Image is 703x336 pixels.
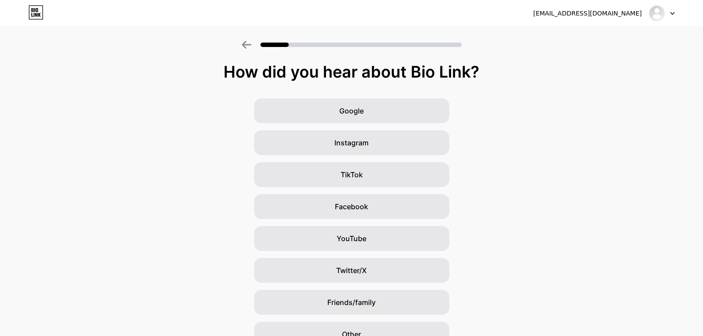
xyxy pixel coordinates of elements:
span: TikTok [341,169,363,180]
span: Facebook [335,201,368,212]
span: Twitter/X [336,265,367,276]
div: [EMAIL_ADDRESS][DOMAIN_NAME] [533,9,642,18]
span: Friends/family [327,297,376,308]
img: rtxsports [648,5,665,22]
span: Instagram [334,137,369,148]
div: How did you hear about Bio Link? [4,63,699,81]
span: YouTube [337,233,366,244]
span: Google [339,105,364,116]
